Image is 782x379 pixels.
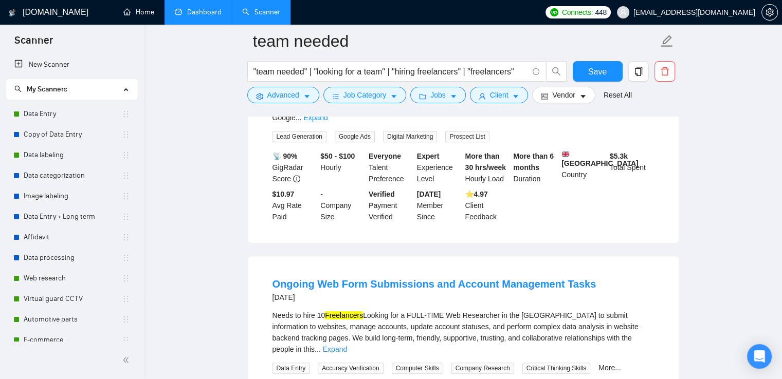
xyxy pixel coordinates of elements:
span: holder [122,274,130,282]
button: userClientcaret-down [470,87,529,103]
b: More than 6 months [513,152,554,172]
span: Connects: [562,7,593,18]
a: Copy of Data Entry [24,124,122,145]
b: 📡 90% [272,152,298,160]
span: Client [490,89,508,101]
li: Data Entry [6,104,137,124]
div: Company Size [318,188,367,222]
span: My Scanners [14,85,67,93]
b: Everyone [369,152,401,160]
span: Data Entry [272,363,310,374]
a: Data Entry [24,104,122,124]
div: Payment Verified [367,188,415,222]
a: Expand [303,113,328,122]
a: homeHome [123,8,154,16]
div: [DATE] [272,291,596,304]
span: idcard [541,92,548,100]
span: search [14,85,22,92]
span: holder [122,192,130,200]
li: Virtual guard CCTV [6,289,137,309]
button: idcardVendorcaret-down [532,87,595,103]
div: Client Feedback [463,188,512,222]
b: ⭐️ 4.97 [465,190,488,198]
li: Data categorization [6,165,137,186]
a: Ongoing Web Form Submissions and Account Management Tasks [272,278,596,290]
li: Image labeling [6,186,137,206]
b: $10.97 [272,190,295,198]
span: Advanced [267,89,299,101]
span: delete [655,67,675,76]
button: search [546,61,567,82]
li: New Scanner [6,54,137,75]
a: Data labeling [24,145,122,165]
span: holder [122,254,130,262]
span: caret-down [450,92,457,100]
span: holder [122,110,130,118]
div: Hourly Load [463,150,512,184]
span: Lead Generation [272,131,326,142]
a: Expand [323,345,347,353]
div: Total Spent [608,150,656,184]
a: dashboardDashboard [175,8,222,16]
span: holder [122,151,130,159]
span: Job Category [343,89,386,101]
div: Talent Preference [367,150,415,184]
img: 🇬🇧 [562,150,569,158]
a: Automotive parts [24,309,122,330]
span: 448 [595,7,606,18]
span: caret-down [512,92,519,100]
button: barsJob Categorycaret-down [323,87,406,103]
span: caret-down [303,92,311,100]
span: Save [588,65,607,78]
span: holder [122,172,130,180]
a: Data categorization [24,165,122,186]
button: copy [628,61,649,82]
span: ... [315,345,321,353]
span: Vendor [552,89,575,101]
input: Scanner name... [253,28,658,54]
a: searchScanner [242,8,280,16]
a: E-commerce [24,330,122,350]
div: Experience Level [415,150,463,184]
span: holder [122,233,130,241]
span: setting [256,92,263,100]
span: Company Research [451,363,514,374]
span: edit [660,34,674,48]
mark: Freelancers [325,311,363,319]
input: Search Freelance Jobs... [253,65,528,78]
b: Expert [417,152,440,160]
li: E-commerce [6,330,137,350]
span: holder [122,315,130,324]
li: Data labeling [6,145,137,165]
span: holder [122,213,130,221]
span: setting [762,8,777,16]
li: Copy of Data Entry [6,124,137,145]
span: caret-down [390,92,397,100]
span: Google Ads [335,131,375,142]
li: Web research [6,268,137,289]
li: Automotive parts [6,309,137,330]
div: Avg Rate Paid [270,188,319,222]
span: Critical Thinking Skills [522,363,590,374]
span: Digital Marketing [383,131,437,142]
div: Hourly [318,150,367,184]
span: My Scanners [27,85,67,93]
button: settingAdvancedcaret-down [247,87,319,103]
a: Affidavit [24,227,122,248]
div: Open Intercom Messenger [747,344,772,369]
b: $50 - $100 [320,152,355,160]
li: Data processing [6,248,137,268]
button: delete [654,61,675,82]
button: setting [761,4,778,21]
span: Scanner [6,33,61,54]
span: copy [629,67,648,76]
span: Accuracy Verification [318,363,383,374]
a: Data Entry + Long term [24,206,122,227]
span: holder [122,130,130,139]
div: Needs to hire 10 Looking for a FULL-TIME Web Researcher in the [GEOGRAPHIC_DATA] to submit inform... [272,310,654,355]
span: user [620,9,627,16]
span: info-circle [293,175,300,182]
span: user [479,92,486,100]
b: [DATE] [417,190,441,198]
div: Member Since [415,188,463,222]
